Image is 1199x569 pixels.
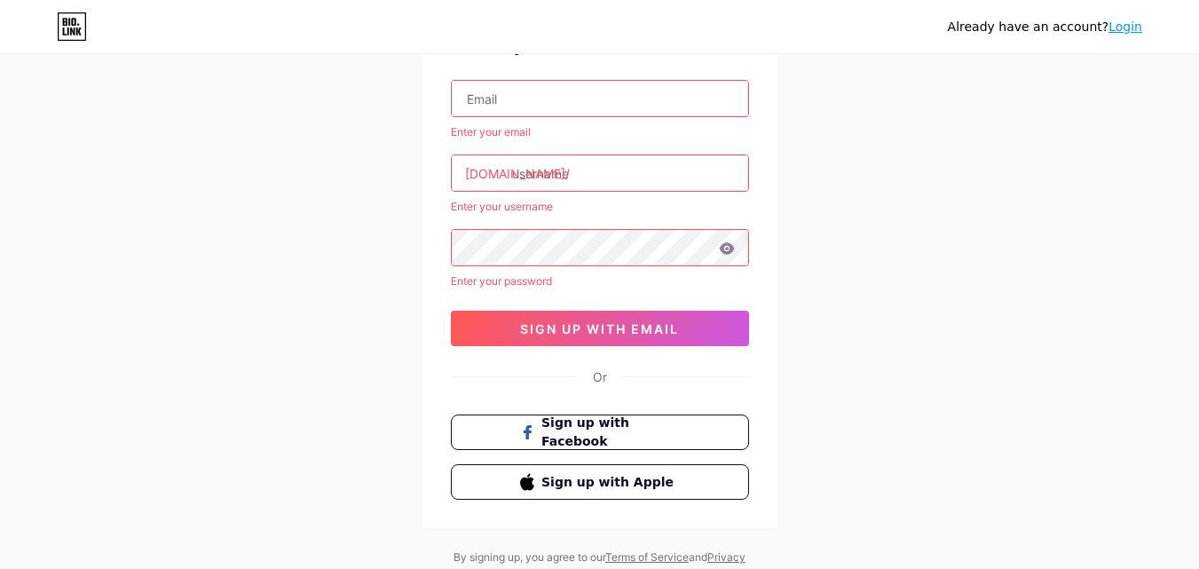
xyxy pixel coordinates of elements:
[1108,20,1142,34] a: Login
[541,414,679,451] span: Sign up with Facebook
[451,415,749,450] button: Sign up with Facebook
[605,550,689,564] a: Terms of Service
[465,164,570,183] div: [DOMAIN_NAME]/
[451,464,749,500] button: Sign up with Apple
[520,321,679,336] span: sign up with email
[593,367,607,386] div: Or
[948,18,1142,36] div: Already have an account?
[452,81,748,116] input: Email
[451,124,749,140] div: Enter your email
[452,155,748,191] input: username
[451,273,749,289] div: Enter your password
[541,473,679,492] span: Sign up with Apple
[451,199,749,215] div: Enter your username
[451,311,749,346] button: sign up with email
